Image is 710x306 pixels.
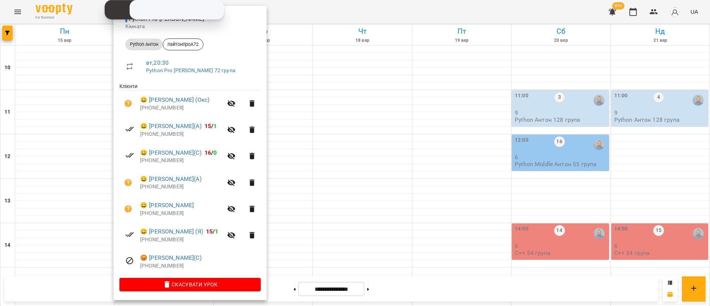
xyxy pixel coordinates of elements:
a: 😀 [PERSON_NAME] [140,201,194,210]
a: вт , 20:30 [146,59,169,66]
p: [PHONE_NUMBER] [140,210,223,217]
span: пайтонпроА72 [163,41,203,48]
b: / [206,228,219,235]
a: Python Pro [PERSON_NAME] 72 група [146,67,235,73]
p: Кімната [125,23,255,30]
a: 😡 [PERSON_NAME](С) [140,253,202,262]
span: 16 [204,149,211,156]
ul: Клієнти [119,83,261,278]
button: Візит ще не сплачено. Додати оплату? [119,200,137,218]
button: Скасувати Урок [119,278,261,291]
b: / [204,149,217,156]
svg: Візит сплачено [125,125,134,134]
p: [PHONE_NUMBER] [140,183,223,191]
span: 1 [215,228,218,235]
button: Візит ще не сплачено. Додати оплату? [119,95,137,112]
p: [PHONE_NUMBER] [140,104,223,112]
span: 0 [213,149,217,156]
span: - Python Pro [PERSON_NAME] [125,15,206,22]
div: пайтонпроА72 [163,38,203,50]
a: 😀 [PERSON_NAME] (Я) [140,227,203,236]
a: 😀 [PERSON_NAME](А) [140,122,202,131]
a: 😀 [PERSON_NAME](А) [140,175,202,184]
svg: Візит скасовано [125,256,134,265]
span: Python Антон [125,41,163,48]
span: 15 [206,228,213,235]
p: [PHONE_NUMBER] [140,131,223,138]
svg: Візит сплачено [125,230,134,239]
b: / [204,122,217,130]
span: Скасувати Урок [125,280,255,289]
span: 15 [204,122,211,130]
p: [PHONE_NUMBER] [140,262,261,270]
p: [PHONE_NUMBER] [140,157,223,164]
a: 😀 [PERSON_NAME] (Окс) [140,95,209,104]
svg: Візит сплачено [125,151,134,160]
button: Візит ще не сплачено. Додати оплату? [119,174,137,192]
a: 😀 [PERSON_NAME](С) [140,148,202,157]
p: [PHONE_NUMBER] [140,236,223,243]
span: 1 [213,122,217,130]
